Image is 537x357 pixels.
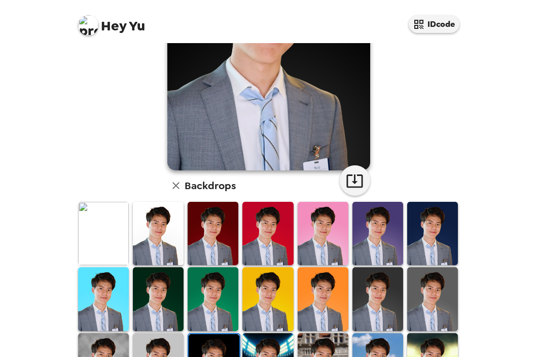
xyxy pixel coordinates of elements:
[78,10,145,33] span: Yu
[78,15,98,35] img: profile pic
[409,15,459,33] button: IDcode
[78,202,129,265] img: Original
[185,177,236,194] h6: Backdrops
[101,17,126,35] span: Hey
